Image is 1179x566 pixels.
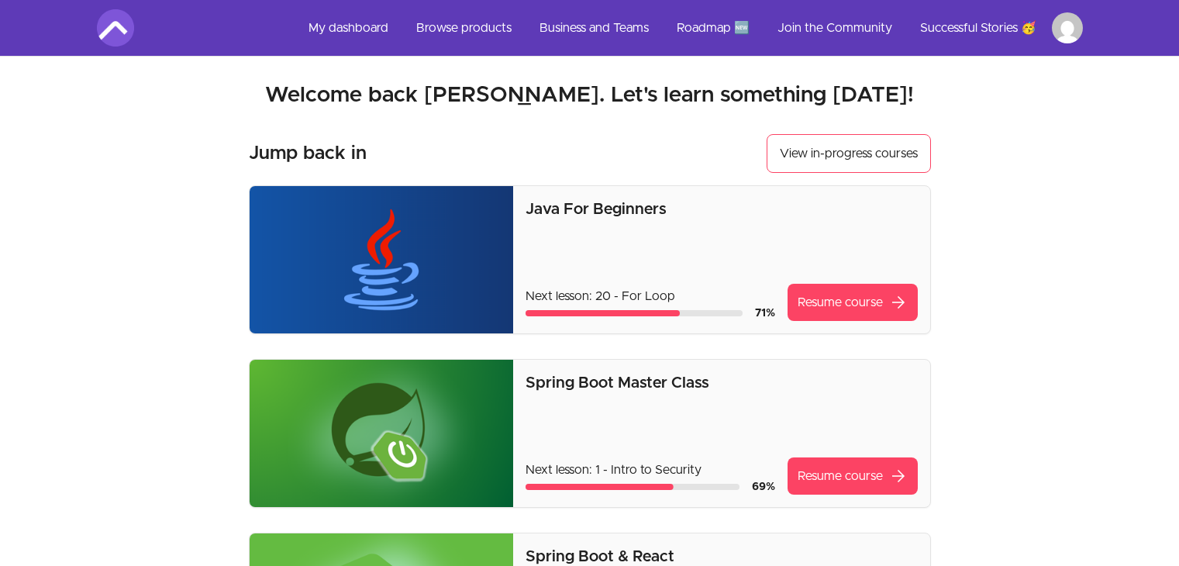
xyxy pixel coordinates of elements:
h2: Welcome back [PERSON_NAME]. Let's learn something [DATE]! [97,81,1083,109]
a: My dashboard [296,9,401,47]
div: Course progress [526,310,742,316]
span: arrow_forward [889,467,908,485]
p: Java For Beginners [526,198,917,220]
a: Browse products [404,9,524,47]
span: 69 % [752,481,775,492]
a: Business and Teams [527,9,661,47]
a: View in-progress courses [767,134,931,173]
h3: Jump back in [249,141,367,166]
a: Successful Stories 🥳 [908,9,1049,47]
a: Resume coursearrow_forward [788,457,918,495]
a: Join the Community [765,9,905,47]
span: arrow_forward [889,293,908,312]
p: Next lesson: 20 - For Loop [526,287,774,305]
img: Product image for Java For Beginners [250,186,514,333]
a: Roadmap 🆕 [664,9,762,47]
img: Profile image for Ivan [1052,12,1083,43]
p: Next lesson: 1 - Intro to Security [526,461,774,479]
img: Product image for Spring Boot Master Class [250,360,514,507]
div: Course progress [526,484,739,490]
nav: Main [296,9,1083,47]
img: Amigoscode logo [97,9,134,47]
span: 71 % [755,308,775,319]
p: Spring Boot Master Class [526,372,917,394]
a: Resume coursearrow_forward [788,284,918,321]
